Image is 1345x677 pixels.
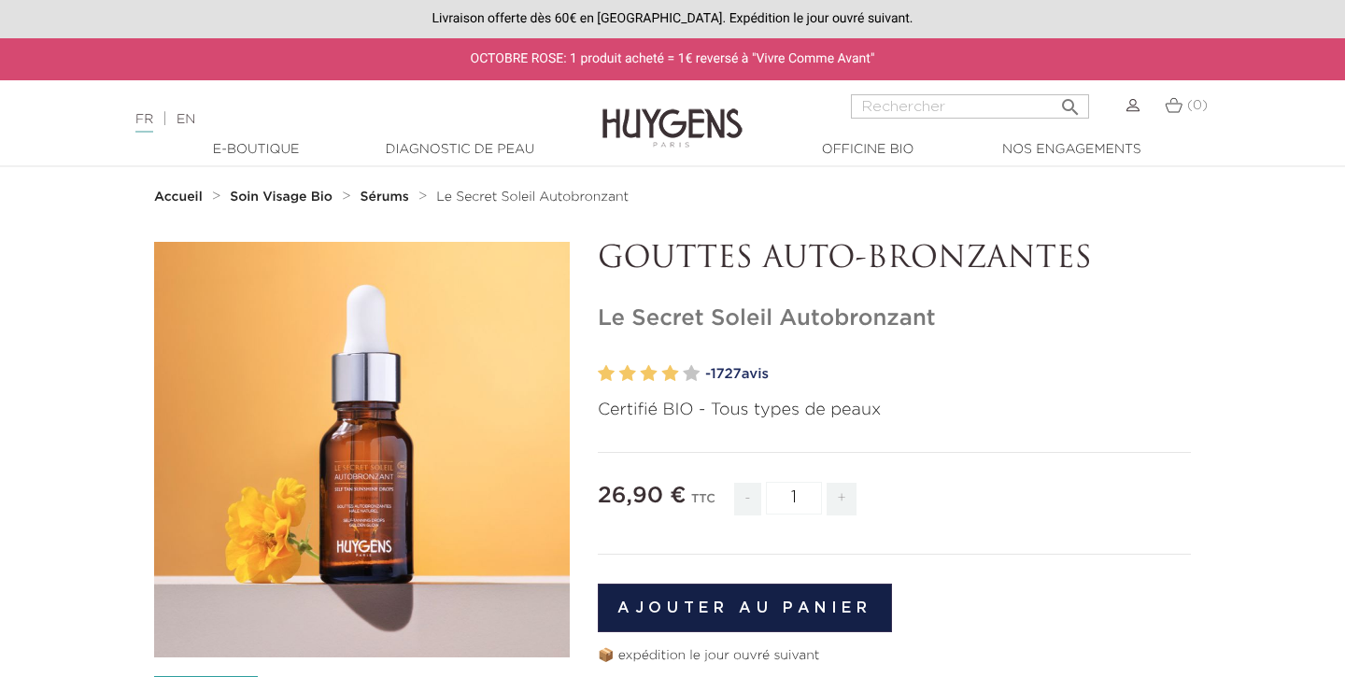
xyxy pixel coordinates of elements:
span: 1727 [711,367,742,381]
a: Diagnostic de peau [366,140,553,160]
span: Le Secret Soleil Autobronzant [436,190,629,204]
input: Rechercher [851,94,1089,119]
label: 3 [641,360,658,388]
button: Ajouter au panier [598,584,892,632]
i:  [1059,91,1082,113]
img: Huygens [602,78,743,150]
div: | [126,108,546,131]
strong: Accueil [154,190,203,204]
h1: Le Secret Soleil Autobronzant [598,305,1191,332]
a: FR [135,113,153,133]
a: Sérums [361,190,414,205]
strong: Sérums [361,190,409,204]
div: TTC [691,479,715,529]
label: 1 [598,360,615,388]
span: 26,90 € [598,485,687,507]
button:  [1054,89,1087,114]
label: 4 [661,360,678,388]
a: EN [177,113,195,126]
p: GOUTTES AUTO-BRONZANTES [598,242,1191,277]
p: Certifié BIO - Tous types de peaux [598,398,1191,423]
label: 2 [619,360,636,388]
a: Le Secret Soleil Autobronzant [436,190,629,205]
a: -1727avis [705,360,1191,388]
span: - [734,483,760,515]
p: 📦 expédition le jour ouvré suivant [598,646,1191,666]
a: Nos engagements [978,140,1165,160]
a: Officine Bio [774,140,961,160]
a: Accueil [154,190,206,205]
a: Soin Visage Bio [230,190,337,205]
input: Quantité [766,482,822,515]
span: + [827,483,857,515]
span: (0) [1187,99,1208,112]
strong: Soin Visage Bio [230,190,333,204]
label: 5 [683,360,700,388]
a: E-Boutique [163,140,349,160]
